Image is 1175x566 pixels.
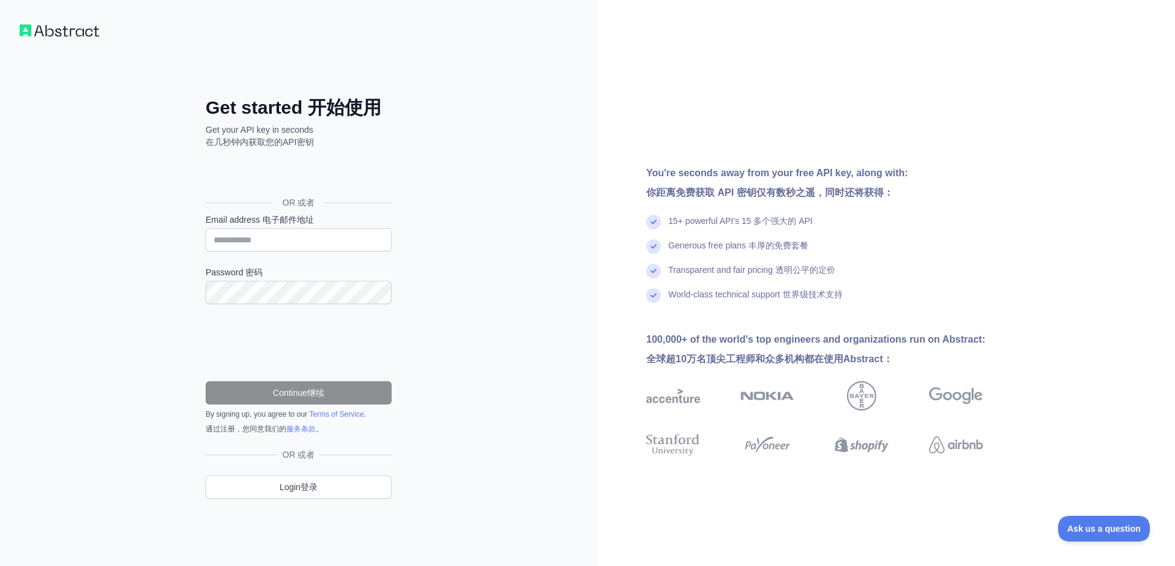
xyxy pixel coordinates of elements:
[748,240,808,250] span: 丰厚的免费套餐
[847,381,876,411] img: bayer
[206,124,392,148] p: Get your API key in seconds
[929,431,983,458] img: airbnb
[775,265,835,275] span: 透明公平的定价
[206,266,392,278] label: Password
[646,288,661,303] img: check mark
[646,332,1022,367] div: 100,000+ of the world's top engineers and organizations run on Abstract:
[783,289,843,299] span: 世界级技术支持
[308,97,381,117] span: 开始使用
[206,137,314,147] span: 在几秒钟内获取您的API密钥
[206,97,392,119] h2: Get started
[646,264,661,278] img: check mark
[263,215,314,225] span: 电子邮件地址
[668,215,813,239] div: 15+ powerful API's
[200,162,395,188] iframe: “使用 Google 账号登录”按钮
[742,216,813,226] span: 15 多个强大的 API
[206,475,392,499] a: Login 登录
[206,409,392,434] div: By signing up, you agree to our .
[668,264,835,288] div: Transparent and fair pricing
[646,166,1022,200] div: You're seconds away from your free API key, along with:
[740,381,794,411] img: nokia
[646,431,700,458] img: stanford university
[668,288,843,313] div: World-class technical support
[646,354,893,364] span: 全球超10万名顶尖工程师和众多机构都在使用Abstract：
[206,425,323,433] span: 通过注册，您同意我们的 。
[286,425,316,433] a: 服务条款
[668,239,808,264] div: Generous free plans
[646,239,661,254] img: check mark
[1058,516,1151,542] iframe: Toggle Customer Support
[206,319,392,367] iframe: reCAPTCHA
[297,450,315,460] span: 或者
[307,388,324,398] span: 继续
[278,449,320,461] span: OR
[206,381,392,404] button: Continue 继续
[646,187,893,198] span: 你距离免费获取 API 密钥仅有数秒之遥，同时还将获得：
[929,381,983,411] img: google
[206,214,392,226] label: Email address
[297,198,315,207] span: 或者
[245,267,263,277] span: 密码
[309,410,364,419] a: Terms of Service
[300,482,318,492] span: 登录
[740,431,794,458] img: payoneer
[646,215,661,229] img: check mark
[20,24,99,37] img: Workflow
[646,381,700,411] img: accenture
[835,431,889,458] img: shopify
[273,196,325,209] span: OR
